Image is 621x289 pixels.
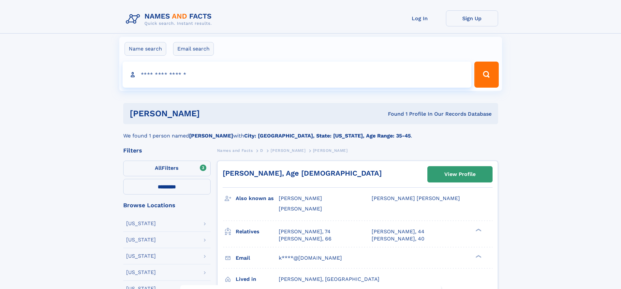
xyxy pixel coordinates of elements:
div: Found 1 Profile In Our Records Database [294,110,492,118]
a: [PERSON_NAME], 74 [279,228,331,235]
a: Sign Up [446,10,498,26]
span: [PERSON_NAME], [GEOGRAPHIC_DATA] [279,276,379,282]
h1: [PERSON_NAME] [130,109,294,118]
a: View Profile [428,166,492,182]
label: Email search [173,42,214,56]
input: search input [123,62,472,88]
a: [PERSON_NAME] [271,146,305,154]
b: [PERSON_NAME] [189,133,233,139]
b: City: [GEOGRAPHIC_DATA], State: [US_STATE], Age Range: 35-45 [244,133,411,139]
h3: Lived in [236,274,279,285]
button: Search Button [474,62,498,88]
a: [PERSON_NAME], 44 [372,228,424,235]
a: Log In [394,10,446,26]
span: [PERSON_NAME] [279,195,322,201]
a: D [260,146,263,154]
span: D [260,148,263,153]
div: [US_STATE] [126,237,156,242]
div: Browse Locations [123,202,211,208]
h3: Relatives [236,226,279,237]
a: [PERSON_NAME], Age [DEMOGRAPHIC_DATA] [223,169,382,177]
span: All [155,165,162,171]
div: View Profile [444,167,476,182]
a: [PERSON_NAME], 40 [372,235,424,242]
a: Names and Facts [217,146,253,154]
img: Logo Names and Facts [123,10,217,28]
label: Filters [123,161,211,176]
div: ❯ [474,254,482,258]
span: [PERSON_NAME] [313,148,348,153]
h3: Email [236,253,279,264]
label: Name search [125,42,166,56]
div: ❯ [474,228,482,232]
span: [PERSON_NAME] [271,148,305,153]
div: [US_STATE] [126,270,156,275]
div: We found 1 person named with . [123,124,498,140]
h3: Also known as [236,193,279,204]
span: [PERSON_NAME] [279,206,322,212]
div: Filters [123,148,211,153]
div: [US_STATE] [126,221,156,226]
a: [PERSON_NAME], 66 [279,235,332,242]
div: [US_STATE] [126,253,156,259]
span: [PERSON_NAME] [PERSON_NAME] [372,195,460,201]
